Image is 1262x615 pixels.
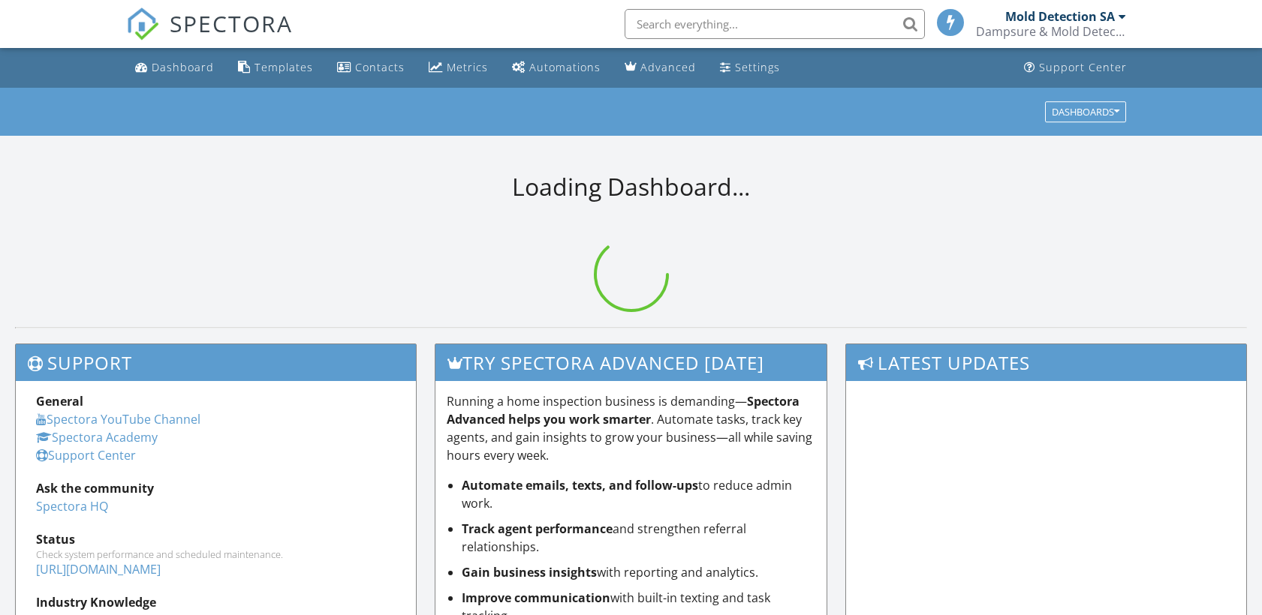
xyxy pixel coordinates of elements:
[170,7,293,39] span: SPECTORA
[1018,54,1133,82] a: Support Center
[36,393,83,409] strong: General
[714,54,786,82] a: Settings
[462,477,698,493] strong: Automate emails, texts, and follow-ups
[36,548,396,560] div: Check system performance and scheduled maintenance.
[447,393,800,427] strong: Spectora Advanced helps you work smarter
[976,24,1126,39] div: Dampsure & Mold Detection SA
[447,392,815,464] p: Running a home inspection business is demanding— . Automate tasks, track key agents, and gain ins...
[1045,101,1126,122] button: Dashboards
[640,60,696,74] div: Advanced
[152,60,214,74] div: Dashboard
[126,7,159,40] img: The Best Home Inspection Software - Spectora
[255,60,313,74] div: Templates
[735,60,780,74] div: Settings
[355,60,405,74] div: Contacts
[462,589,610,606] strong: Improve communication
[529,60,601,74] div: Automations
[1039,60,1127,74] div: Support Center
[129,54,220,82] a: Dashboard
[1052,106,1119,117] div: Dashboards
[625,9,925,39] input: Search everything...
[36,530,396,548] div: Status
[36,593,396,611] div: Industry Knowledge
[447,60,488,74] div: Metrics
[36,411,200,427] a: Spectora YouTube Channel
[16,344,416,381] h3: Support
[462,520,815,556] li: and strengthen referral relationships.
[506,54,607,82] a: Automations (Basic)
[462,564,597,580] strong: Gain business insights
[126,20,293,52] a: SPECTORA
[462,520,613,537] strong: Track agent performance
[331,54,411,82] a: Contacts
[423,54,494,82] a: Metrics
[462,476,815,512] li: to reduce admin work.
[462,563,815,581] li: with reporting and analytics.
[846,344,1246,381] h3: Latest Updates
[36,498,108,514] a: Spectora HQ
[36,561,161,577] a: [URL][DOMAIN_NAME]
[1005,9,1115,24] div: Mold Detection SA
[619,54,702,82] a: Advanced
[232,54,319,82] a: Templates
[36,479,396,497] div: Ask the community
[36,447,136,463] a: Support Center
[36,429,158,445] a: Spectora Academy
[435,344,827,381] h3: Try spectora advanced [DATE]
